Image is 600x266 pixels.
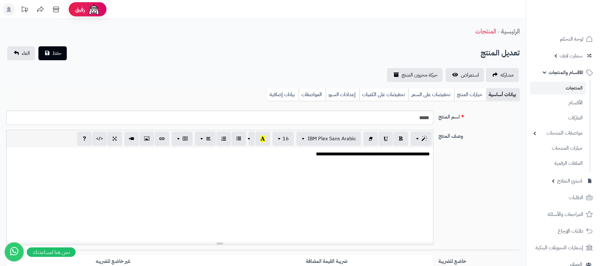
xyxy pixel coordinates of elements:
img: ai-face.png [88,3,100,16]
span: إشعارات التحويلات البنكية [535,243,583,252]
a: مشاركه [486,68,519,82]
span: الغاء [22,49,30,57]
a: الطلبات [530,190,596,205]
a: الرئيسية [501,26,520,36]
span: طلبات الإرجاع [558,227,583,235]
label: خاضع للضريبة [436,255,522,265]
a: حركة مخزون المنتج [387,68,443,82]
a: إشعارات التحويلات البنكية [530,240,596,255]
a: خيارات المنتجات [530,142,586,155]
a: المواصفات [299,88,326,101]
button: 16 [272,132,294,146]
span: الأقسام والمنتجات [549,68,583,77]
a: المنتجات [530,82,586,95]
span: IBM Plex Sans Arabic [308,135,356,142]
span: المراجعات والأسئلة [548,210,583,219]
a: تخفيضات على الكميات [359,88,409,101]
label: اسم المنتج [436,111,522,121]
a: الماركات [530,111,586,125]
span: رفيق [75,6,85,13]
span: استعراض [461,71,479,79]
a: تحديثات المنصة [17,3,32,17]
a: طلبات الإرجاع [530,223,596,239]
span: سمارت لايف [560,51,582,60]
span: الطلبات [569,193,583,202]
a: المراجعات والأسئلة [530,207,596,222]
a: استعراض [446,68,484,82]
h2: تعديل المنتج [481,47,520,60]
a: بيانات إضافية [267,88,299,101]
a: مواصفات المنتجات [530,126,586,140]
label: وصف المنتج [436,130,522,140]
span: 16 [283,135,289,142]
a: الغاء [7,46,35,60]
img: logo-2.png [557,17,594,30]
a: الملفات الرقمية [530,157,586,170]
a: بيانات أساسية [486,88,520,101]
a: خيارات المنتج [454,88,486,101]
span: حركة مخزون المنتج [402,71,437,79]
a: الأقسام [530,96,586,110]
a: المنتجات [475,26,496,36]
a: إعدادات السيو [326,88,359,101]
a: لوحة التحكم [530,32,596,47]
button: IBM Plex Sans Arabic [296,132,361,146]
span: مشاركه [500,71,514,79]
a: تخفيضات على السعر [409,88,454,101]
span: لوحة التحكم [560,35,583,43]
button: حفظ [38,46,67,60]
span: مُنشئ النماذج [557,176,582,185]
span: حفظ [52,49,62,57]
